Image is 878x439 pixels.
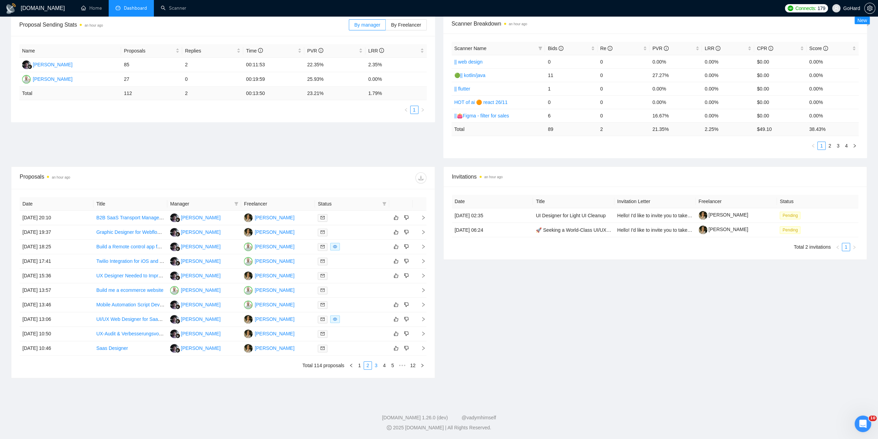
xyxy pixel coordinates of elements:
[365,58,426,72] td: 2.35%
[96,302,208,307] a: Mobile Automation Script Developer (Android & iOS)
[418,106,427,114] li: Next Page
[382,202,386,206] span: filter
[452,122,545,136] td: Total
[96,258,207,264] a: Twilio Integration for iOS and Android App Relaunch
[381,362,388,369] a: 4
[454,99,507,105] a: HOT of ai 🟠 react 26/11
[598,109,650,122] td: 0
[96,316,201,322] a: UI/UX Web Designer for SaaS Website Redesign
[702,95,754,109] td: 0.00%
[27,64,32,69] img: gigradar-bm.png
[817,142,826,150] li: 1
[664,46,669,51] span: info-circle
[404,331,409,336] span: dislike
[402,106,410,114] li: Previous Page
[170,287,220,293] a: IV[PERSON_NAME]
[170,344,179,353] img: RR
[807,68,859,82] td: 0.00%
[811,144,815,148] span: left
[234,202,238,206] span: filter
[170,242,179,251] img: RR
[116,6,120,10] span: dashboard
[416,175,426,181] span: download
[716,46,720,51] span: info-circle
[244,331,294,336] a: OT[PERSON_NAME]
[598,122,650,136] td: 2
[834,142,842,150] li: 3
[857,18,867,23] span: New
[404,258,409,264] span: dislike
[244,345,294,351] a: OT[PERSON_NAME]
[170,244,220,249] a: RR[PERSON_NAME]
[754,82,807,95] td: $0.00
[255,214,294,221] div: [PERSON_NAME]
[757,46,773,51] span: CPR
[170,258,220,264] a: RR[PERSON_NAME]
[702,55,754,68] td: 0.00%
[379,48,384,53] span: info-circle
[702,82,754,95] td: 0.00%
[19,87,121,100] td: Total
[175,348,180,353] img: gigradar-bm.png
[320,303,325,307] span: mail
[650,95,702,109] td: 0.00%
[243,72,304,87] td: 00:19:59
[402,242,411,251] button: dislike
[454,113,509,118] a: ||👛Figma - filter for sales
[788,6,793,11] img: upwork-logo.png
[181,344,220,352] div: [PERSON_NAME]
[347,361,355,370] li: Previous Page
[96,244,313,249] a: Build a Remote control app for Samsung TV, Roku, Android TV, Fire TV, Vizio, Xbox. Android and iOS
[699,212,748,218] a: [PERSON_NAME]
[650,68,702,82] td: 27.27%
[170,315,179,324] img: RR
[244,271,253,280] img: OT
[182,58,243,72] td: 2
[244,344,253,353] img: OT
[170,345,220,351] a: RR[PERSON_NAME]
[404,273,409,278] span: dislike
[795,4,816,12] span: Connects:
[175,319,180,324] img: gigradar-bm.png
[182,72,243,87] td: 0
[181,257,220,265] div: [PERSON_NAME]
[699,226,707,234] img: c1MlehbJ4Tmkjq2Dnn5FxAbU_CECx_2Jo5BBK1YuReEBV0xePob4yeGhw1maaezJQ9
[380,361,388,370] li: 4
[22,60,31,69] img: RR
[394,244,398,249] span: like
[780,226,800,234] span: Pending
[402,213,411,222] button: dislike
[255,344,294,352] div: [PERSON_NAME]
[402,300,411,309] button: dislike
[244,302,294,307] a: IV[PERSON_NAME]
[244,258,294,264] a: IV[PERSON_NAME]
[869,416,877,421] span: 10
[244,300,253,309] img: IV
[420,363,424,368] span: right
[392,344,400,352] button: like
[175,275,180,280] img: gigradar-bm.png
[754,122,807,136] td: $ 49.10
[181,301,220,308] div: [PERSON_NAME]
[320,274,325,278] span: mail
[355,361,364,370] li: 1
[404,302,409,307] span: dislike
[6,3,17,14] img: logo
[372,361,380,370] li: 3
[418,361,426,370] button: right
[121,44,182,58] th: Proposals
[850,142,859,150] button: right
[650,55,702,68] td: 0.00%
[397,361,408,370] li: Next 5 Pages
[652,46,669,51] span: PVR
[382,415,448,420] a: [DOMAIN_NAME] 1.26.0 (dev)
[807,109,859,122] td: 0.00%
[320,230,325,234] span: mail
[408,362,418,369] a: 12
[394,316,398,322] span: like
[454,59,483,65] a: || web design
[320,317,325,321] span: mail
[255,330,294,337] div: [PERSON_NAME]
[454,73,485,78] a: 🟢|| kotlin/java
[304,72,365,87] td: 25.93%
